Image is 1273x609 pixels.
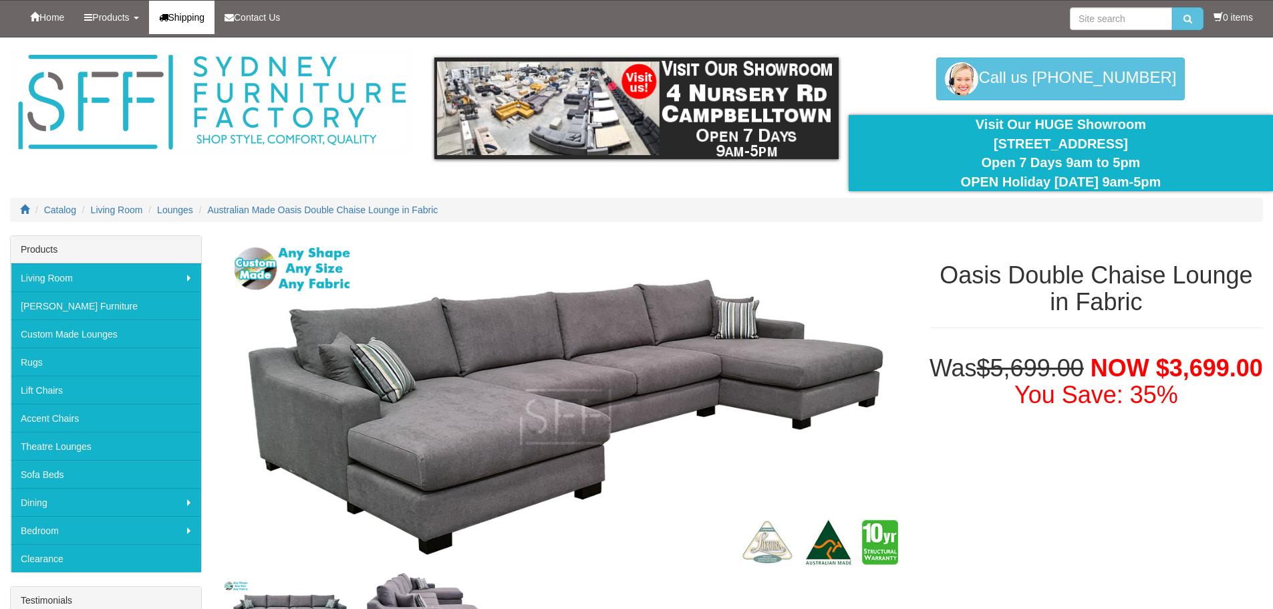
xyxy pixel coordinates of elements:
[74,1,148,34] a: Products
[11,404,201,432] a: Accent Chairs
[11,516,201,544] a: Bedroom
[91,205,143,215] a: Living Room
[930,262,1263,315] h1: Oasis Double Chaise Lounge in Fabric
[11,488,201,516] a: Dining
[20,1,74,34] a: Home
[11,432,201,460] a: Theatre Lounges
[157,205,193,215] a: Lounges
[11,544,201,572] a: Clearance
[11,460,201,488] a: Sofa Beds
[39,12,64,23] span: Home
[44,205,76,215] a: Catalog
[859,115,1263,191] div: Visit Our HUGE Showroom [STREET_ADDRESS] Open 7 Days 9am to 5pm OPEN Holiday [DATE] 9am-5pm
[234,12,280,23] span: Contact Us
[1214,11,1253,24] li: 0 items
[11,263,201,291] a: Living Room
[11,291,201,320] a: [PERSON_NAME] Furniture
[168,12,205,23] span: Shipping
[11,376,201,404] a: Lift Chairs
[208,205,438,215] a: Australian Made Oasis Double Chaise Lounge in Fabric
[930,355,1263,408] h1: Was
[11,320,201,348] a: Custom Made Lounges
[1014,381,1178,408] font: You Save: 35%
[149,1,215,34] a: Shipping
[11,236,201,263] div: Products
[215,1,290,34] a: Contact Us
[92,12,129,23] span: Products
[1091,354,1263,382] span: NOW $3,699.00
[11,51,412,154] img: Sydney Furniture Factory
[1070,7,1172,30] input: Site search
[11,348,201,376] a: Rugs
[977,354,1084,382] del: $5,699.00
[434,57,839,159] img: showroom.gif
